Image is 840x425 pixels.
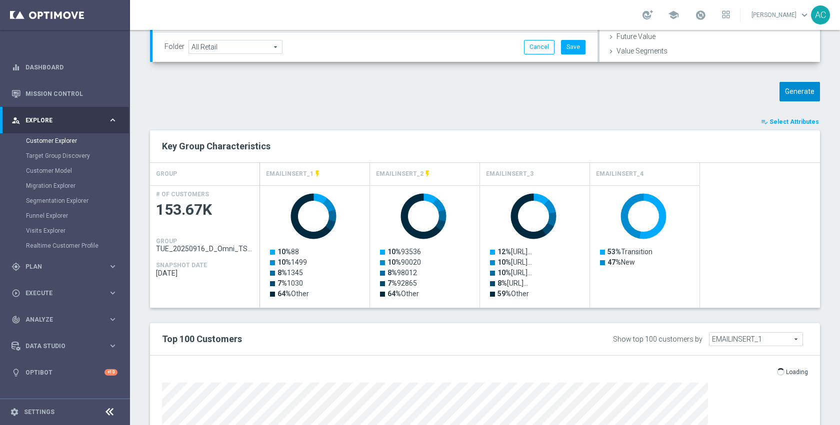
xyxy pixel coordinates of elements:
[761,118,768,125] i: playlist_add_check
[25,80,117,107] a: Mission Control
[769,118,819,125] span: Select Attributes
[760,116,820,127] button: playlist_add_check Select Attributes
[26,242,104,250] a: Realtime Customer Profile
[156,165,177,183] h4: GROUP
[11,90,118,98] button: Mission Control
[277,290,291,298] tspan: 64%
[25,359,104,386] a: Optibot
[156,245,254,253] span: TUE_20250916_D_Omni_TSA_Check
[26,163,129,178] div: Customer Model
[25,317,108,323] span: Analyze
[497,258,511,266] tspan: 10%
[387,248,421,256] text: 93536
[387,269,417,277] text: 98012
[108,315,117,324] i: keyboard_arrow_right
[799,9,810,20] span: keyboard_arrow_down
[156,200,254,220] span: 153.67K
[108,341,117,351] i: keyboard_arrow_right
[162,333,532,345] h2: Top 100 Customers
[277,290,309,298] text: Other
[277,258,307,266] text: 1499
[750,7,811,22] a: [PERSON_NAME]keyboard_arrow_down
[25,117,108,123] span: Explore
[11,289,108,298] div: Execute
[607,258,635,266] text: New
[156,191,209,198] h4: # OF CUSTOMERS
[108,262,117,271] i: keyboard_arrow_right
[11,342,118,350] button: Data Studio keyboard_arrow_right
[11,315,108,324] div: Analyze
[277,248,299,256] text: 88
[11,316,118,324] button: track_changes Analyze keyboard_arrow_right
[11,116,118,124] button: person_search Explore keyboard_arrow_right
[26,182,104,190] a: Migration Explorer
[486,165,533,183] h4: EMAILINSERT_3
[387,279,417,287] text: 92865
[616,32,655,40] span: Future Value
[11,54,117,80] div: Dashboard
[156,238,177,245] h4: GROUP
[26,148,129,163] div: Target Group Discovery
[497,290,529,298] text: Other
[497,290,511,298] tspan: 59%
[497,279,528,287] text: [URL]…
[497,279,507,287] tspan: 8%
[497,269,511,277] tspan: 10%
[11,359,117,386] div: Optibot
[26,167,104,175] a: Customer Model
[11,369,118,377] div: lightbulb Optibot +10
[11,289,20,298] i: play_circle_outline
[497,269,532,277] text: [URL]…
[387,290,419,298] text: Other
[150,185,260,308] div: Press SPACE to select this row.
[497,248,532,256] text: [URL]…
[104,369,117,376] div: +10
[277,279,287,287] tspan: 7%
[616,61,664,69] span: Micro Segment
[26,178,129,193] div: Migration Explorer
[387,279,397,287] tspan: 7%
[108,288,117,298] i: keyboard_arrow_right
[387,248,401,256] tspan: 10%
[277,258,291,266] tspan: 10%
[26,227,104,235] a: Visits Explorer
[423,170,431,178] i: This attribute is updated in realtime
[26,133,129,148] div: Customer Explorer
[11,80,117,107] div: Mission Control
[156,262,207,269] h4: SNAPSHOT DATE
[266,165,313,183] h4: EMAILINSERT_1
[25,54,117,80] a: Dashboard
[11,63,118,71] button: equalizer Dashboard
[497,258,532,266] text: [URL]…
[607,258,621,266] tspan: 47%
[25,264,108,270] span: Plan
[596,165,643,183] h4: EMAILINSERT_4
[779,82,820,101] button: Generate
[11,262,20,271] i: gps_fixed
[11,262,108,271] div: Plan
[497,248,511,256] tspan: 12%
[11,289,118,297] button: play_circle_outline Execute keyboard_arrow_right
[786,368,808,376] p: Loading
[668,9,679,20] span: school
[108,115,117,125] i: keyboard_arrow_right
[156,269,254,277] span: 2025-09-14
[11,63,20,72] i: equalizer
[811,5,830,24] div: AC
[277,279,303,287] text: 1030
[607,248,621,256] tspan: 53%
[26,137,104,145] a: Customer Explorer
[11,263,118,271] button: gps_fixed Plan keyboard_arrow_right
[26,212,104,220] a: Funnel Explorer
[26,223,129,238] div: Visits Explorer
[164,42,184,51] label: Folder
[277,248,291,256] tspan: 10%
[11,116,108,125] div: Explore
[26,152,104,160] a: Target Group Discovery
